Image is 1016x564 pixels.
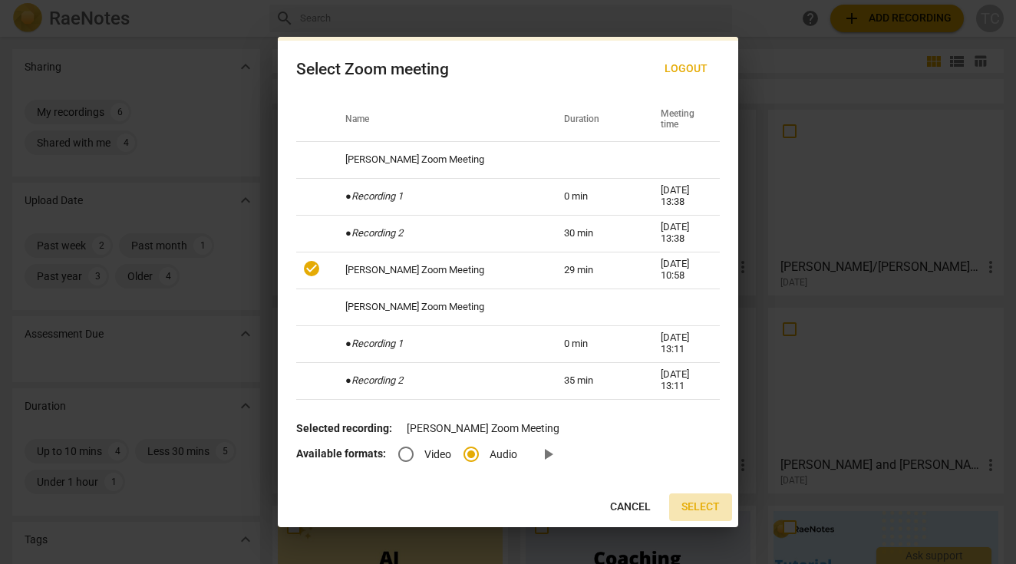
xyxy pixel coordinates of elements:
[398,447,529,460] div: File type
[327,325,546,362] td: ●
[610,500,651,515] span: Cancel
[546,98,642,141] th: Duration
[296,421,720,437] p: [PERSON_NAME] Zoom Meeting
[351,374,403,386] i: Recording 2
[681,500,720,515] span: Select
[642,215,720,252] td: [DATE] 13:38
[642,252,720,289] td: [DATE] 10:58
[302,259,321,278] span: check_circle
[351,338,403,349] i: Recording 1
[546,215,642,252] td: 30 min
[327,362,546,399] td: ●
[539,445,557,463] span: play_arrow
[529,436,566,473] a: Preview
[665,61,708,77] span: Logout
[327,215,546,252] td: ●
[642,325,720,362] td: [DATE] 13:11
[490,447,517,463] span: Audio
[652,55,720,83] button: Logout
[327,141,546,178] td: [PERSON_NAME] Zoom Meeting
[327,252,546,289] td: [PERSON_NAME] Zoom Meeting
[642,98,720,141] th: Meeting time
[296,60,449,79] div: Select Zoom meeting
[642,178,720,215] td: [DATE] 13:38
[296,422,392,434] b: Selected recording:
[327,399,546,436] td: [PERSON_NAME] Zoom Meeting
[296,447,386,460] b: Available formats:
[546,325,642,362] td: 0 min
[546,252,642,289] td: 29 min
[351,227,403,239] i: Recording 2
[327,289,546,325] td: [PERSON_NAME] Zoom Meeting
[327,98,546,141] th: Name
[351,190,403,202] i: Recording 1
[424,447,451,463] span: Video
[598,493,663,521] button: Cancel
[327,178,546,215] td: ●
[546,178,642,215] td: 0 min
[642,362,720,399] td: [DATE] 13:11
[669,493,732,521] button: Select
[546,362,642,399] td: 35 min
